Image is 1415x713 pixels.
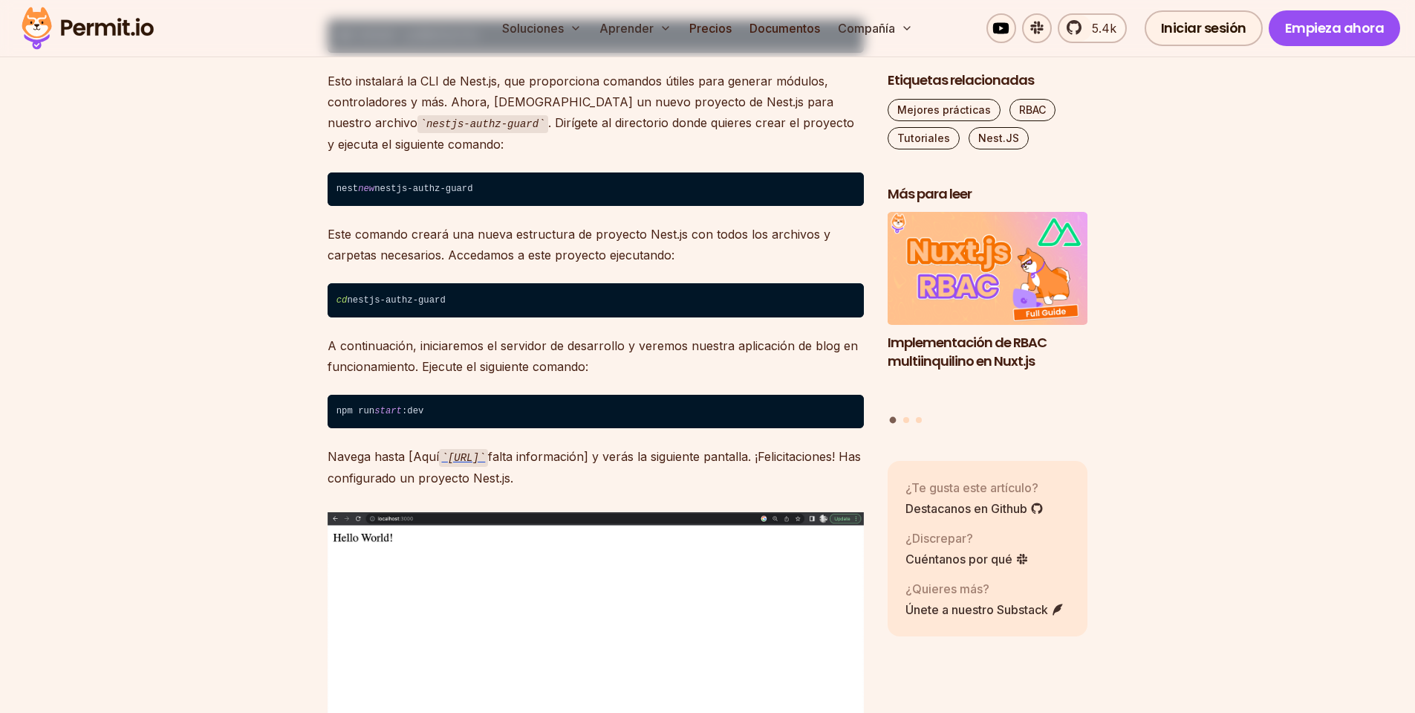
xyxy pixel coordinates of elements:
font: Implementación de RBAC multiinquilino en Nuxt.js [888,333,1047,370]
font: Documentos [749,21,820,36]
div: Publicaciones [888,213,1088,426]
button: Ir a la diapositiva 2 [903,417,909,423]
a: Documentos [744,13,826,43]
img: Implementación de RBAC multiinquilino en Nuxt.js [888,213,1088,326]
font: A continuación, iniciaremos el servidor de desarrollo y veremos nuestra aplicación de blog en fun... [328,338,858,374]
font: falta información] y verás la siguiente pantalla. ¡Felicitaciones! Has configurado un proyecto Ne... [328,449,862,485]
font: Este comando creará una nueva estructura de proyecto Nest.js con todos los archivos y carpetas ne... [328,227,830,262]
a: Empieza ahora [1269,10,1401,46]
a: Destacanos en Github [905,500,1044,517]
a: Tutoriales [888,127,960,149]
a: Mejores prácticas [888,99,1001,121]
a: Nest.JS [969,127,1029,149]
font: Iniciar sesión [1161,19,1246,37]
code: npm run :dev [328,395,864,429]
font: ¿Discrepar? [905,531,973,546]
span: new [358,184,374,194]
font: RBAC [1019,103,1046,116]
font: Más para leer [888,184,972,203]
a: Iniciar sesión [1145,10,1263,46]
font: Compañía [838,21,895,36]
code: [URL] [439,449,489,467]
font: Etiquetas relacionadas [888,71,1034,89]
code: nest nestjs-authz-guard [328,172,864,207]
code: nestjs-authz-guard [328,283,864,317]
font: Empieza ahora [1285,19,1385,37]
span: start [374,406,402,416]
img: Logotipo del permiso [15,3,160,54]
font: Precios [689,21,732,36]
a: Implementación de RBAC multiinquilino en Nuxt.jsImplementación de RBAC multiinquilino en Nuxt.js [888,213,1088,408]
font: Aprender [599,21,654,36]
font: . Dirígete al directorio donde quieres crear el proyecto y ejecuta el siguiente comando: [328,115,854,152]
a: Únete a nuestro Substack [905,601,1064,619]
button: Ir a la diapositiva 1 [890,417,897,424]
a: RBAC [1009,99,1055,121]
font: ¿Quieres más? [905,581,989,596]
font: Soluciones [502,21,564,36]
a: [URL] [439,449,489,464]
code: nestjs-authz-guard [417,115,548,133]
font: ¿Te gusta este artículo? [905,480,1038,495]
button: Compañía [832,13,919,43]
a: Cuéntanos por qué [905,550,1029,568]
font: Mejores prácticas [897,103,991,116]
button: Aprender [593,13,677,43]
font: Navega hasta [Aquí [328,449,439,464]
font: Esto instalará la CLI de Nest.js, que proporciona comandos útiles para generar módulos, controlad... [328,74,833,130]
a: Precios [683,13,738,43]
font: Nest.JS [978,132,1019,144]
font: 5.4k [1092,21,1116,36]
button: Soluciones [496,13,588,43]
button: Ir a la diapositiva 3 [916,417,922,423]
a: 5.4k [1058,13,1127,43]
span: cd [336,295,348,306]
font: Tutoriales [897,132,950,144]
li: 1 de 3 [888,213,1088,408]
